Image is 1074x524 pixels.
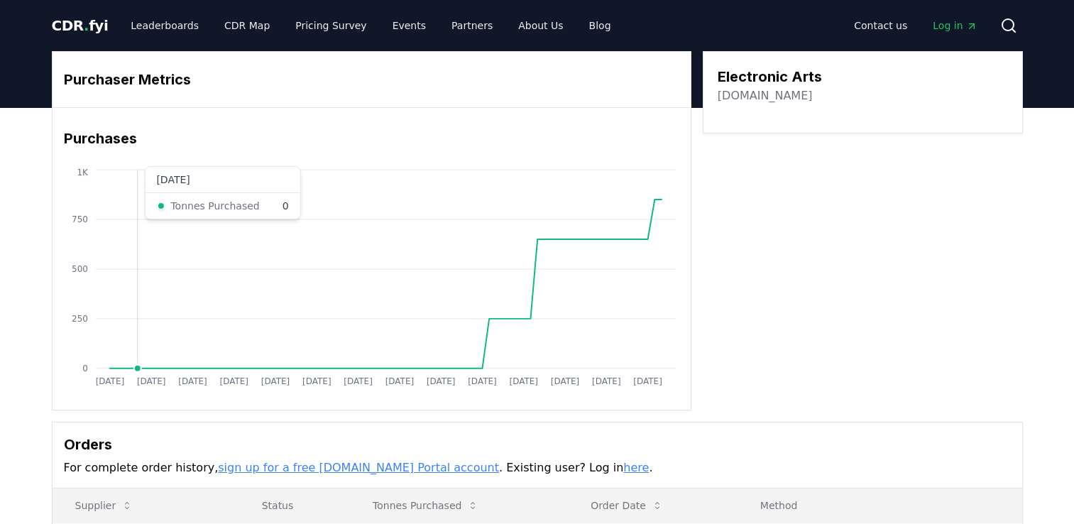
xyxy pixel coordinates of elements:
nav: Main [843,13,988,38]
tspan: [DATE] [592,376,621,386]
tspan: 0 [82,364,88,373]
tspan: [DATE] [551,376,580,386]
tspan: [DATE] [261,376,290,386]
a: Partners [440,13,504,38]
a: Blog [578,13,623,38]
a: CDR.fyi [52,16,109,36]
a: sign up for a free [DOMAIN_NAME] Portal account [218,461,499,474]
tspan: [DATE] [302,376,331,386]
tspan: [DATE] [427,376,456,386]
h3: Purchases [64,128,679,149]
p: Method [749,498,1011,513]
tspan: 1K [77,168,89,178]
tspan: [DATE] [136,376,165,386]
a: About Us [507,13,574,38]
tspan: [DATE] [509,376,538,386]
button: Tonnes Purchased [361,491,490,520]
tspan: 500 [72,264,88,274]
a: here [623,461,649,474]
a: Contact us [843,13,919,38]
h3: Purchaser Metrics [64,69,679,90]
a: CDR Map [213,13,281,38]
span: CDR fyi [52,17,109,34]
button: Order Date [579,491,674,520]
tspan: 250 [72,314,88,324]
a: Pricing Survey [284,13,378,38]
a: Log in [921,13,988,38]
tspan: [DATE] [344,376,373,386]
h3: Electronic Arts [718,66,822,87]
p: Status [251,498,339,513]
tspan: [DATE] [385,376,414,386]
tspan: 750 [72,214,88,224]
tspan: [DATE] [178,376,207,386]
span: Log in [933,18,977,33]
a: Events [381,13,437,38]
h3: Orders [64,434,1011,455]
tspan: [DATE] [633,376,662,386]
tspan: [DATE] [468,376,497,386]
button: Supplier [64,491,145,520]
span: . [84,17,89,34]
a: [DOMAIN_NAME] [718,87,813,104]
a: Leaderboards [119,13,210,38]
tspan: [DATE] [219,376,248,386]
nav: Main [119,13,622,38]
tspan: [DATE] [95,376,124,386]
p: For complete order history, . Existing user? Log in . [64,459,1011,476]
